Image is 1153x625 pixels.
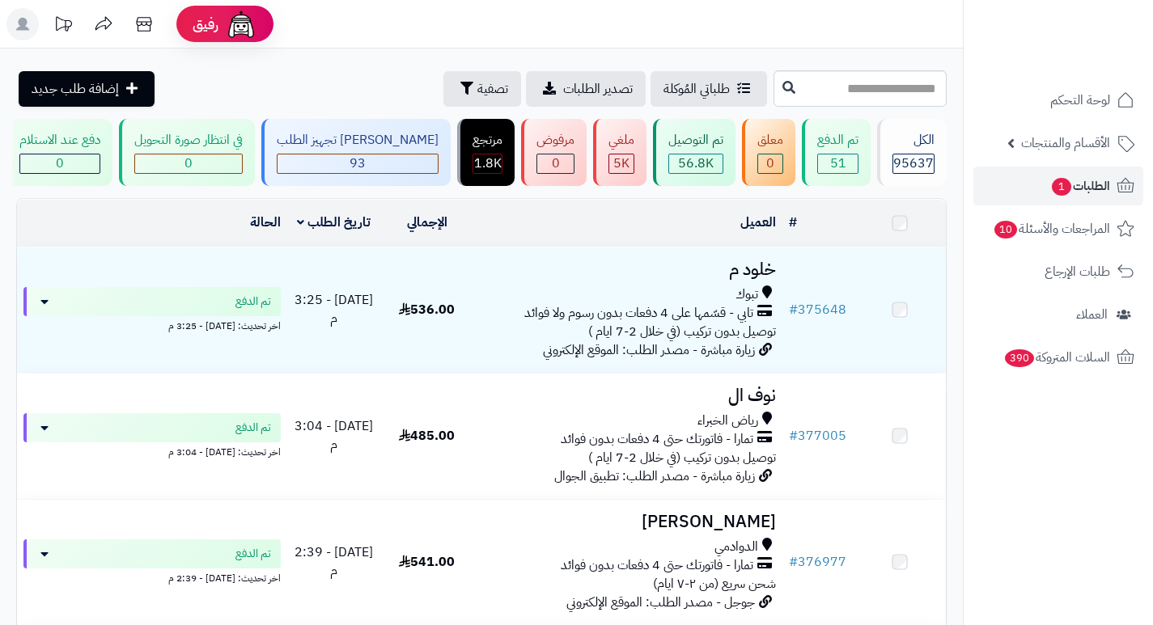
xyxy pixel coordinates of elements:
[1076,303,1108,326] span: العملاء
[566,593,755,612] span: جوجل - مصدر الطلب: الموقع الإلكتروني
[56,154,64,173] span: 0
[297,213,371,232] a: تاريخ الطلب
[193,15,218,34] span: رفيق
[134,131,243,150] div: في انتظار صورة التحويل
[1021,132,1110,154] span: الأقسام والمنتجات
[225,8,257,40] img: ai-face.png
[588,448,776,467] span: توصيل بدون تركيب (في خلال 2-7 ايام )
[1043,45,1138,79] img: logo-2.png
[399,552,455,572] span: 541.00
[116,119,258,186] a: في انتظار صورة التحويل 0
[789,300,798,319] span: #
[235,546,271,562] span: تم الدفع
[1050,89,1110,112] span: لوحة التحكم
[789,213,797,232] a: #
[563,79,633,99] span: تصدير الطلبات
[20,154,100,173] div: 0
[830,154,846,173] span: 51
[669,154,723,173] div: 56796
[536,131,574,150] div: مرفوض
[892,131,935,150] div: الكل
[473,131,502,150] div: مرتجع
[789,426,846,446] a: #377005
[973,338,1143,377] a: السلات المتروكة390
[893,154,934,173] span: 95637
[758,154,782,173] div: 0
[757,131,783,150] div: معلق
[537,154,574,173] div: 0
[480,386,776,405] h3: نوف ال
[973,167,1143,205] a: الطلبات1
[1005,349,1034,367] span: 390
[874,119,950,186] a: الكل95637
[295,543,373,581] span: [DATE] - 2:39 م
[184,154,193,173] span: 0
[477,79,508,99] span: تصفية
[543,340,755,360] span: زيارة مباشرة - مصدر الطلب: الموقع الإلكتروني
[1050,175,1110,197] span: الطلبات
[697,412,758,430] span: رياض الخبراء
[993,217,1110,240] span: المراجعات والأسئلة
[789,552,846,572] a: #376977
[258,119,454,186] a: [PERSON_NAME] تجهيز الطلب 93
[23,442,281,459] div: اخر تحديث: [DATE] - 3:04 م
[474,154,502,173] span: 1.8K
[295,290,373,328] span: [DATE] - 3:25 م
[277,131,439,150] div: [PERSON_NAME] تجهيز الطلب
[235,420,271,436] span: تم الدفع
[561,430,753,449] span: تمارا - فاتورتك حتى 4 دفعات بدون فوائد
[1045,260,1110,283] span: طلبات الإرجاع
[554,467,755,486] span: زيارة مباشرة - مصدر الطلب: تطبيق الجوال
[650,119,739,186] a: تم التوصيل 56.8K
[1003,346,1110,369] span: السلات المتروكة
[740,213,776,232] a: العميل
[399,300,455,319] span: 536.00
[613,154,629,173] span: 5K
[590,119,650,186] a: ملغي 5K
[235,293,271,310] span: تم الدفع
[250,213,281,232] a: الحالة
[994,221,1017,239] span: 10
[399,426,455,446] span: 485.00
[663,79,730,99] span: طلباتي المُوكلة
[454,119,518,186] a: مرتجع 1.8K
[278,154,438,173] div: 93
[973,295,1143,334] a: العملاء
[32,79,119,99] span: إضافة طلب جديد
[714,538,758,556] span: الدوادمي
[799,119,874,186] a: تم الدفع 51
[350,154,366,173] span: 93
[443,71,521,107] button: تصفية
[789,300,846,319] a: #375648
[789,552,798,572] span: #
[19,131,100,150] div: دفع عند الاستلام
[588,322,776,341] span: توصيل بدون تركيب (في خلال 2-7 ايام )
[973,81,1143,120] a: لوحة التحكم
[295,416,373,454] span: [DATE] - 3:04 م
[739,119,799,186] a: معلق 0
[552,154,560,173] span: 0
[735,285,758,304] span: تبوك
[608,131,634,150] div: ملغي
[668,131,723,150] div: تم التوصيل
[653,574,776,593] span: شحن سريع (من ٢-٧ ايام)
[526,71,646,107] a: تصدير الطلبات
[518,119,590,186] a: مرفوض 0
[135,154,242,173] div: 0
[1,119,116,186] a: دفع عند الاستلام 0
[19,71,155,107] a: إضافة طلب جديد
[609,154,634,173] div: 4985
[973,209,1143,248] a: المراجعات والأسئلة10
[23,568,281,585] div: اخر تحديث: [DATE] - 2:39 م
[407,213,447,232] a: الإجمالي
[817,131,858,150] div: تم الدفع
[651,71,767,107] a: طلباتي المُوكلة
[678,154,714,173] span: 56.8K
[818,154,858,173] div: 51
[473,154,502,173] div: 1820
[766,154,774,173] span: 0
[561,556,753,575] span: تمارا - فاتورتك حتى 4 دفعات بدون فوائد
[480,513,776,531] h3: [PERSON_NAME]
[789,426,798,446] span: #
[480,260,776,279] h3: خلود م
